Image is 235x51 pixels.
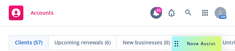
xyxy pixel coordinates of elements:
[181,6,196,20] a: Search
[172,36,221,51] button: Nova Assist
[155,7,162,13] div: 41
[198,6,212,20] a: Switch app
[172,36,181,51] div: Drag to move
[164,6,179,20] a: Report a Bug
[6,3,57,23] a: Accounts
[31,10,54,16] span: Accounts
[187,40,216,47] span: Nova Assist
[54,39,111,46] span: Upcoming renewals (6)
[123,39,170,46] span: New businesses (0)
[15,39,42,46] span: Clients (57)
